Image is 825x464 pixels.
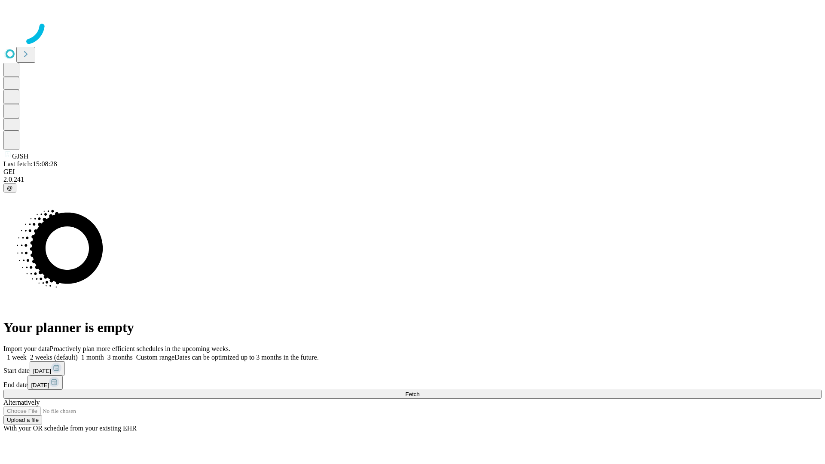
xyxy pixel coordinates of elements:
[7,354,27,361] span: 1 week
[7,185,13,191] span: @
[81,354,104,361] span: 1 month
[27,375,63,390] button: [DATE]
[3,424,137,432] span: With your OR schedule from your existing EHR
[12,153,28,160] span: GJSH
[30,361,65,375] button: [DATE]
[405,391,419,397] span: Fetch
[3,399,40,406] span: Alternatively
[136,354,174,361] span: Custom range
[31,382,49,388] span: [DATE]
[30,354,78,361] span: 2 weeks (default)
[3,345,50,352] span: Import your data
[3,320,822,336] h1: Your planner is empty
[3,183,16,192] button: @
[33,368,51,374] span: [DATE]
[107,354,133,361] span: 3 months
[3,168,822,176] div: GEI
[3,375,822,390] div: End date
[3,361,822,375] div: Start date
[50,345,230,352] span: Proactively plan more efficient schedules in the upcoming weeks.
[3,390,822,399] button: Fetch
[3,160,57,168] span: Last fetch: 15:08:28
[3,176,822,183] div: 2.0.241
[174,354,318,361] span: Dates can be optimized up to 3 months in the future.
[3,415,42,424] button: Upload a file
